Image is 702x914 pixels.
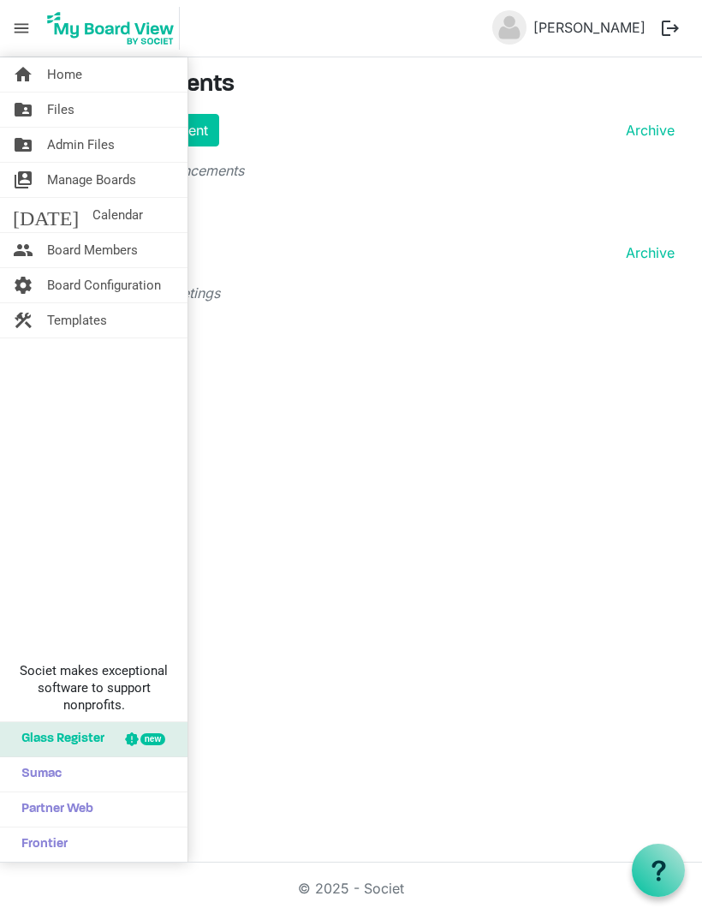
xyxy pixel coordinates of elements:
img: My Board View Logo [42,7,180,50]
p: No upcoming meetings [70,283,675,303]
a: [PERSON_NAME] [526,10,652,45]
span: Sumac [13,757,62,792]
span: Home [47,57,82,92]
button: logout [652,10,688,46]
span: settings [13,268,33,302]
h3: Announcements [57,71,688,100]
a: Archive [619,120,675,140]
span: Board Members [47,233,138,267]
span: home [13,57,33,92]
img: no-profile-picture.svg [492,10,526,45]
span: Templates [47,303,107,338]
span: Societ makes exceptional software to support nonprofits. [8,662,180,714]
span: Files [47,93,74,127]
span: Calendar [92,198,143,232]
span: Partner Web [13,792,93,827]
span: folder_shared [13,128,33,162]
span: Board Configuration [47,268,161,302]
a: Archive [619,242,675,263]
span: people [13,233,33,267]
span: Frontier [13,827,68,862]
div: new [140,733,165,745]
span: Manage Boards [47,163,136,197]
span: menu [5,12,38,45]
span: folder_shared [13,93,33,127]
p: No current announcements [70,160,675,181]
a: My Board View Logo [42,7,187,50]
span: switch_account [13,163,33,197]
a: © 2025 - Societ [298,880,404,897]
span: Admin Files [47,128,115,162]
span: Glass Register [13,722,104,756]
h3: Meetings [57,194,688,224]
span: [DATE] [13,198,79,232]
span: construction [13,303,33,338]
